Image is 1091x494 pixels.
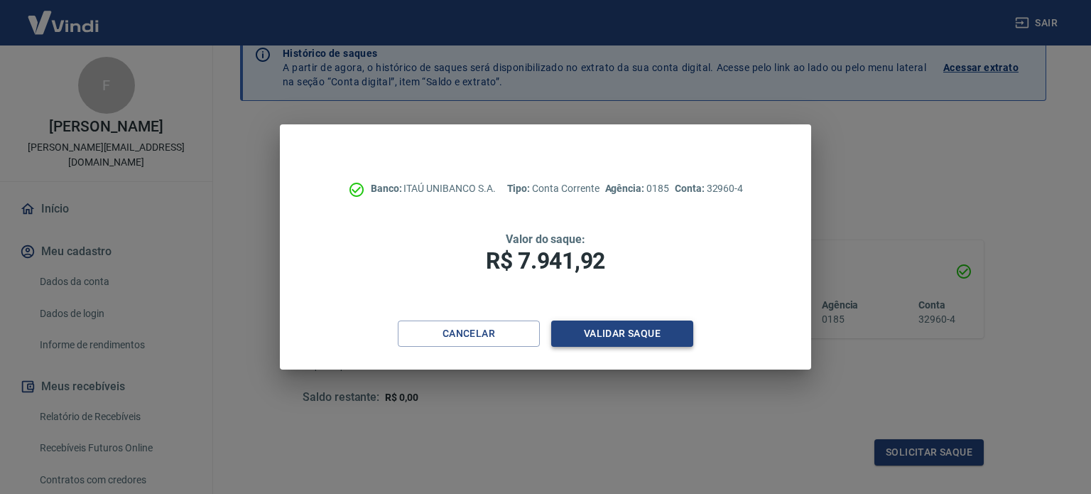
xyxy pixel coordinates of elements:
[371,183,404,194] span: Banco:
[507,183,533,194] span: Tipo:
[486,247,605,274] span: R$ 7.941,92
[675,181,743,196] p: 32960-4
[507,181,599,196] p: Conta Corrente
[675,183,707,194] span: Conta:
[506,232,585,246] span: Valor do saque:
[551,321,693,347] button: Validar saque
[605,181,669,196] p: 0185
[605,183,647,194] span: Agência:
[371,181,496,196] p: ITAÚ UNIBANCO S.A.
[398,321,540,347] button: Cancelar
